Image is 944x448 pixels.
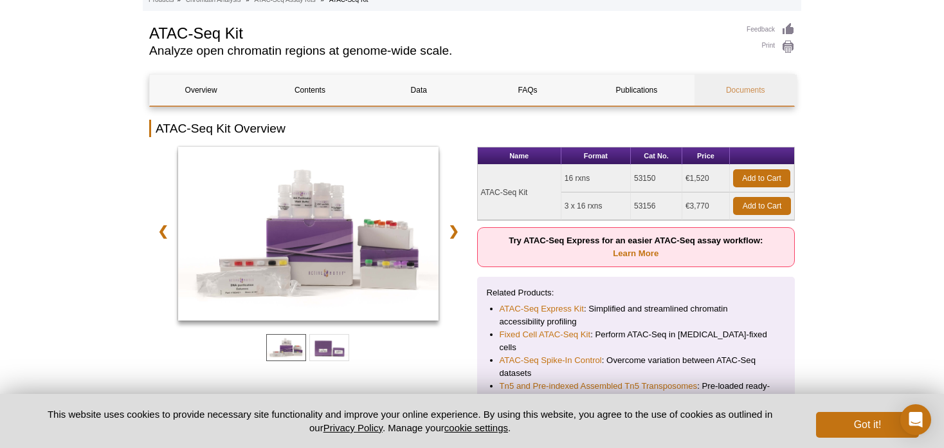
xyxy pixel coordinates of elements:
[500,354,602,367] a: ATAC-Seq Spike-In Control
[585,75,687,106] a: Publications
[259,75,361,106] a: Contents
[478,147,561,165] th: Name
[477,75,579,106] a: FAQs
[682,147,730,165] th: Price
[500,328,591,341] a: Fixed Cell ATAC-Seq Kit
[149,120,795,137] h2: ATAC-Seq Kit Overview
[631,147,682,165] th: Cat No.
[478,165,561,220] td: ATAC-Seq Kit
[561,165,631,192] td: 16 rxns
[733,169,790,187] a: Add to Cart
[500,354,773,380] li: : Overcome variation between ATAC-Seq datasets
[682,192,730,220] td: €3,770
[368,75,470,106] a: Data
[694,75,797,106] a: Documents
[500,328,773,354] li: : Perform ATAC-Seq in [MEDICAL_DATA]-fixed cells
[149,45,734,57] h2: Analyze open chromatin regions at genome-wide scale.
[816,412,919,438] button: Got it!
[900,404,931,435] div: Open Intercom Messenger
[25,407,795,434] p: This website uses cookies to provide necessary site functionality and improve your online experie...
[561,192,631,220] td: 3 x 16 rxns
[631,165,682,192] td: 53150
[509,236,763,258] strong: Try ATAC-Seq Express for an easier ATAC-Seq assay workflow:
[444,422,508,433] button: cookie settings
[500,380,698,393] a: Tn5 and Pre-indexed Assembled Tn5 Transposomes
[323,422,383,433] a: Privacy Policy
[178,147,439,324] a: ATAC-Seq Kit
[631,192,682,220] td: 53156
[178,147,439,321] img: ATAC-Seq Kit
[440,216,467,246] a: ❯
[150,75,252,106] a: Overview
[613,248,658,258] a: Learn More
[500,303,584,315] a: ATAC-Seq Express Kit
[149,23,734,42] h1: ATAC-Seq Kit
[733,197,791,215] a: Add to Cart
[747,40,795,54] a: Print
[500,303,773,328] li: : Simplified and streamlined chromatin accessibility profiling
[561,147,631,165] th: Format
[487,286,786,299] p: Related Products:
[747,23,795,37] a: Feedback
[682,165,730,192] td: €1,520
[500,380,773,418] li: : Pre-loaded ready-to-use transposomes for up to 96 ATAC-Seq reactions and recombinant Tn5 transp...
[149,216,177,246] a: ❮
